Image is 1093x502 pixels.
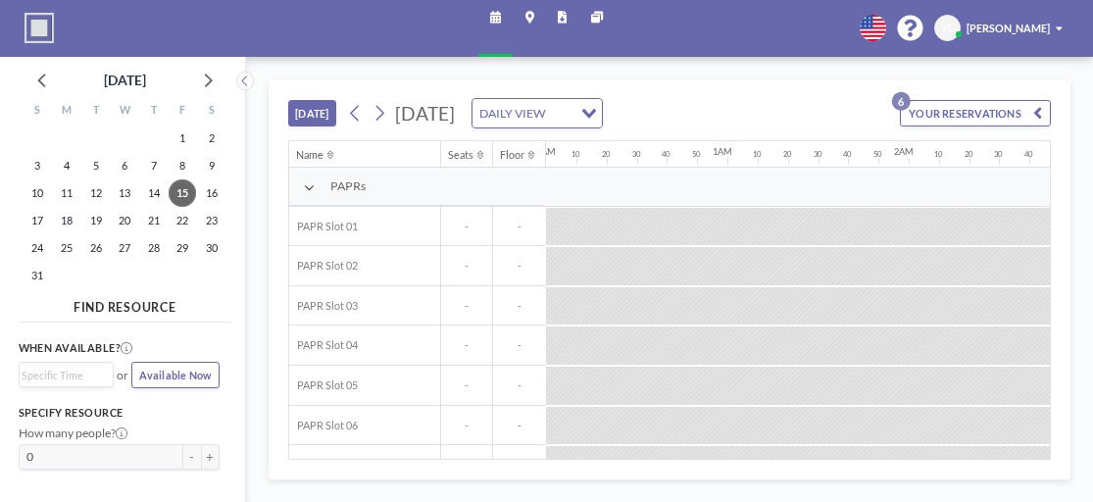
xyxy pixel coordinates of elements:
[713,146,732,158] div: 1AM
[169,99,198,125] div: F
[395,102,455,125] span: [DATE]
[441,378,492,391] span: -
[110,99,139,125] div: W
[25,13,55,43] img: organization-logo
[169,207,196,234] span: Friday, August 22, 2025
[22,367,103,383] input: Search for option
[289,458,358,471] span: PAPR Slot 07
[82,152,110,179] span: Tuesday, August 5, 2025
[19,294,231,316] h4: FIND RESOURCE
[169,125,196,152] span: Friday, August 1, 2025
[1024,150,1032,160] div: 40
[493,338,546,351] span: -
[551,103,571,123] input: Search for option
[500,148,524,161] div: Floor
[19,406,220,419] h3: Specify resource
[843,150,851,160] div: 40
[24,99,53,125] div: S
[197,99,226,125] div: S
[892,92,911,111] p: 6
[24,152,51,179] span: Sunday, August 3, 2025
[289,378,358,391] span: PAPR Slot 05
[289,338,358,351] span: PAPR Slot 04
[441,458,492,471] span: -
[330,178,366,193] span: PAPRs
[53,152,80,179] span: Monday, August 4, 2025
[104,67,146,94] div: [DATE]
[441,220,492,232] span: -
[289,259,358,272] span: PAPR Slot 02
[967,22,1050,34] span: [PERSON_NAME]
[873,150,881,160] div: 50
[19,426,127,440] label: How many people?
[783,150,791,160] div: 20
[183,444,202,470] button: -
[941,22,954,34] span: YL
[169,234,196,262] span: Friday, August 29, 2025
[493,259,546,272] span: -
[493,299,546,312] span: -
[900,100,1051,126] button: YOUR RESERVATIONS6
[441,259,492,272] span: -
[111,234,138,262] span: Wednesday, August 27, 2025
[169,152,196,179] span: Friday, August 8, 2025
[289,299,358,312] span: PAPR Slot 03
[289,419,358,431] span: PAPR Slot 06
[571,150,579,160] div: 10
[493,220,546,232] span: -
[52,99,81,125] div: M
[111,152,138,179] span: Wednesday, August 6, 2025
[288,100,336,126] button: [DATE]
[493,458,546,471] span: -
[139,369,213,381] span: Available Now
[934,150,942,160] div: 10
[53,207,80,234] span: Monday, August 18, 2025
[82,207,110,234] span: Tuesday, August 19, 2025
[692,150,700,160] div: 50
[140,207,168,234] span: Thursday, August 21, 2025
[441,419,492,431] span: -
[476,103,549,123] span: DAILY VIEW
[117,368,128,382] span: or
[140,179,168,207] span: Thursday, August 14, 2025
[140,152,168,179] span: Thursday, August 7, 2025
[296,148,323,161] div: Name
[20,363,114,387] div: Search for option
[24,234,51,262] span: Sunday, August 24, 2025
[814,150,821,160] div: 30
[632,150,640,160] div: 30
[753,150,761,160] div: 10
[198,179,225,207] span: Saturday, August 16, 2025
[82,179,110,207] span: Tuesday, August 12, 2025
[81,99,111,125] div: T
[662,150,670,160] div: 40
[111,207,138,234] span: Wednesday, August 20, 2025
[140,234,168,262] span: Thursday, August 28, 2025
[493,378,546,391] span: -
[169,179,196,207] span: Friday, August 15, 2025
[82,234,110,262] span: Tuesday, August 26, 2025
[198,207,225,234] span: Saturday, August 23, 2025
[139,99,169,125] div: T
[289,220,358,232] span: PAPR Slot 01
[111,179,138,207] span: Wednesday, August 13, 2025
[131,362,219,388] button: Available Now
[201,444,220,470] button: +
[24,262,51,289] span: Sunday, August 31, 2025
[448,148,473,161] div: Seats
[994,150,1002,160] div: 30
[472,99,603,126] div: Search for option
[53,234,80,262] span: Monday, August 25, 2025
[198,152,225,179] span: Saturday, August 9, 2025
[24,207,51,234] span: Sunday, August 17, 2025
[53,179,80,207] span: Monday, August 11, 2025
[198,125,225,152] span: Saturday, August 2, 2025
[441,299,492,312] span: -
[493,419,546,431] span: -
[441,338,492,351] span: -
[24,179,51,207] span: Sunday, August 10, 2025
[894,146,914,158] div: 2AM
[602,150,610,160] div: 20
[198,234,225,262] span: Saturday, August 30, 2025
[965,150,972,160] div: 20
